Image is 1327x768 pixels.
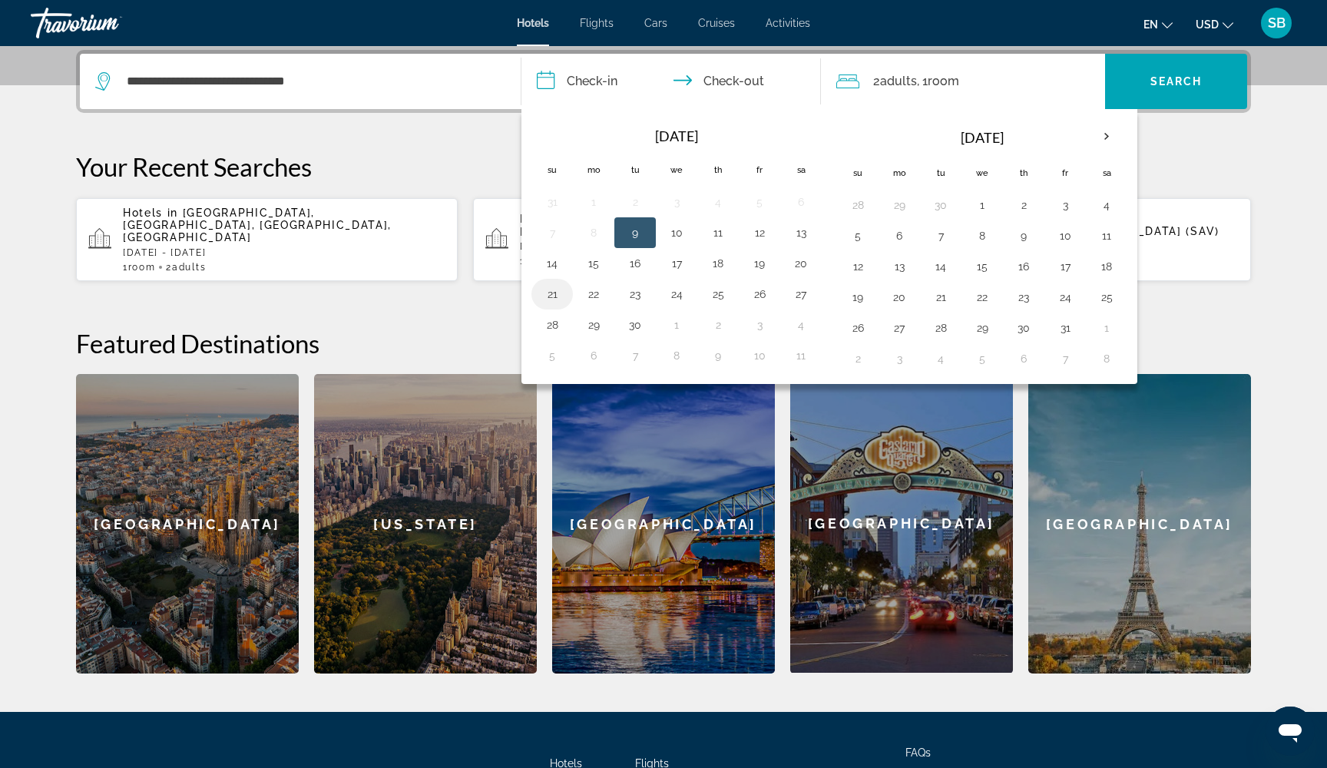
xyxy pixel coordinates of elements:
button: Hotels in [GEOGRAPHIC_DATA], [GEOGRAPHIC_DATA], [GEOGRAPHIC_DATA], [GEOGRAPHIC_DATA][DATE] - [DAT... [76,197,458,282]
button: Day 10 [664,222,689,243]
button: Day 20 [789,253,813,274]
a: [US_STATE] [314,374,537,674]
span: USD [1196,18,1219,31]
button: Day 19 [846,286,870,308]
button: Day 27 [789,283,813,305]
span: Hotels in [123,207,178,219]
span: , 1 [917,71,959,92]
a: Activities [766,17,810,29]
button: Day 8 [581,222,606,243]
span: Adults [880,74,917,88]
button: Day 5 [540,345,564,366]
button: Change currency [1196,13,1233,35]
p: Your Recent Searches [76,151,1251,182]
button: Day 5 [747,191,772,213]
button: Day 9 [706,345,730,366]
button: Day 2 [1011,194,1036,216]
div: [GEOGRAPHIC_DATA] [552,374,775,674]
button: Day 11 [1094,225,1119,247]
button: Day 3 [1053,194,1077,216]
a: Travorium [31,3,184,43]
button: Day 1 [664,314,689,336]
button: Day 12 [846,256,870,277]
button: Day 13 [887,256,912,277]
button: Day 4 [706,191,730,213]
button: Day 3 [664,191,689,213]
a: Flights [580,17,614,29]
button: Day 20 [887,286,912,308]
button: Day 30 [1011,317,1036,339]
button: Day 17 [664,253,689,274]
span: Adults [172,262,206,273]
button: Day 27 [887,317,912,339]
button: Day 22 [970,286,994,308]
span: 1 [123,262,155,273]
button: Day 29 [887,194,912,216]
button: Day 4 [789,314,813,336]
button: Day 3 [747,314,772,336]
button: Day 11 [706,222,730,243]
a: [GEOGRAPHIC_DATA] [790,374,1013,674]
p: [DATE] - [DATE] [520,241,842,252]
span: 2 [873,71,917,92]
a: [GEOGRAPHIC_DATA] [76,374,299,674]
button: Day 26 [747,283,772,305]
button: Day 29 [970,317,994,339]
th: [DATE] [879,119,1086,156]
button: Day 30 [928,194,953,216]
button: Day 6 [581,345,606,366]
span: Room [128,262,156,273]
button: Day 1 [581,191,606,213]
button: Day 31 [540,191,564,213]
iframe: Button to launch messaging window [1266,707,1315,756]
button: Day 5 [970,348,994,369]
button: Check in and out dates [521,54,821,109]
button: Day 19 [747,253,772,274]
button: Day 6 [887,225,912,247]
button: Day 17 [1053,256,1077,277]
button: Day 18 [1094,256,1119,277]
button: Day 4 [1094,194,1119,216]
span: Room [928,74,959,88]
button: Day 16 [1011,256,1036,277]
button: Day 1 [1094,317,1119,339]
button: Day 13 [789,222,813,243]
button: Day 14 [540,253,564,274]
button: Day 23 [623,283,647,305]
button: Day 22 [581,283,606,305]
th: [DATE] [573,119,780,153]
span: SB [1268,15,1286,31]
button: Day 10 [747,345,772,366]
button: Day 15 [970,256,994,277]
a: Hotels [517,17,549,29]
div: Search widget [80,54,1247,109]
button: Day 4 [928,348,953,369]
button: Day 18 [706,253,730,274]
button: Day 2 [623,191,647,213]
button: Day 9 [1011,225,1036,247]
a: Cruises [698,17,735,29]
button: Day 28 [928,317,953,339]
button: Day 16 [623,253,647,274]
button: Day 24 [1053,286,1077,308]
p: [DATE] - [DATE] [123,247,445,258]
button: Day 8 [1094,348,1119,369]
a: FAQs [905,746,931,759]
span: Search [1150,75,1203,88]
button: Day 7 [540,222,564,243]
button: Day 15 [581,253,606,274]
button: Day 28 [540,314,564,336]
a: [GEOGRAPHIC_DATA] [1028,374,1251,674]
button: Next month [1086,119,1127,154]
button: Day 21 [540,283,564,305]
button: Day 31 [1053,317,1077,339]
button: Day 11 [789,345,813,366]
a: Cars [644,17,667,29]
span: 2 [166,262,206,273]
span: 1 [520,256,552,266]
